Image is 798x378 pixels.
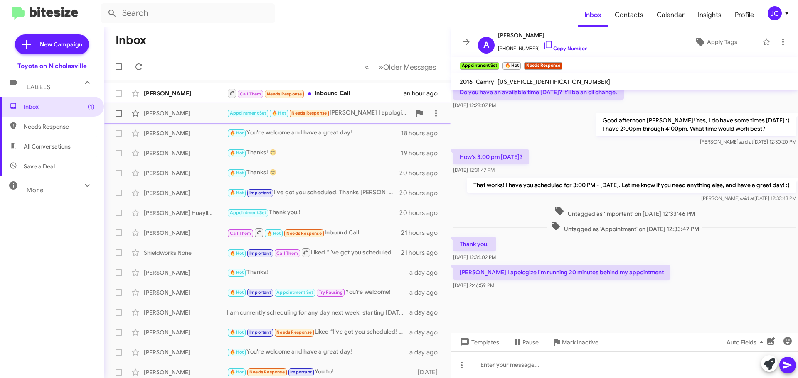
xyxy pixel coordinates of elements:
[399,169,444,177] div: 20 hours ago
[144,109,227,117] div: [PERSON_NAME]
[227,268,409,277] div: Thanks!
[88,102,94,111] span: (1)
[230,329,244,335] span: 🔥 Hot
[230,150,244,156] span: 🔥 Hot
[290,369,312,375] span: Important
[230,369,244,375] span: 🔥 Hot
[144,149,227,157] div: [PERSON_NAME]
[27,83,51,91] span: Labels
[401,149,444,157] div: 19 hours ago
[578,3,608,27] a: Inbox
[276,329,312,335] span: Needs Response
[547,221,702,233] span: Untagged as 'Appointment' on [DATE] 12:33:47 PM
[608,3,650,27] a: Contacts
[276,290,313,295] span: Appointment Set
[227,347,409,357] div: You're welcome and have a great day!
[522,335,539,350] span: Pause
[17,62,87,70] div: Toyota on Nicholasville
[673,34,758,49] button: Apply Tags
[144,328,227,337] div: [PERSON_NAME]
[701,195,796,201] span: [PERSON_NAME] [DATE] 12:33:43 PM
[453,282,494,288] span: [DATE] 2:46:59 PM
[144,209,227,217] div: [PERSON_NAME] Huayllani-[PERSON_NAME]
[144,368,227,376] div: [PERSON_NAME]
[116,34,146,47] h1: Inbox
[467,178,796,193] p: That works! I have you scheduled for 3:00 PM - [DATE]. Let me know if you need anything else, and...
[399,209,444,217] div: 20 hours ago
[383,63,436,72] span: Older Messages
[230,349,244,355] span: 🔥 Hot
[144,268,227,277] div: [PERSON_NAME]
[230,251,244,256] span: 🔥 Hot
[414,368,444,376] div: [DATE]
[401,129,444,137] div: 18 hours ago
[227,247,401,258] div: Liked “I've got you scheduled! Thanks Shieldworks, have a great day!”
[739,139,753,145] span: said at
[551,206,698,218] span: Untagged as 'Important' on [DATE] 12:33:46 PM
[453,254,496,260] span: [DATE] 12:36:02 PM
[453,149,529,164] p: How's 3:00 pm [DATE]?
[267,231,281,236] span: 🔥 Hot
[720,335,773,350] button: Auto Fields
[453,85,624,100] p: Do you have an available time [DATE]? It'll be an oil change.
[227,88,404,98] div: Inbound Call
[768,6,782,20] div: JC
[453,167,495,173] span: [DATE] 12:31:47 PM
[227,108,411,118] div: [PERSON_NAME] I apologize I'm running 20 minutes behind my appointment
[144,348,227,356] div: [PERSON_NAME]
[506,335,545,350] button: Pause
[249,329,271,335] span: Important
[249,251,271,256] span: Important
[144,169,227,177] div: [PERSON_NAME]
[227,148,401,158] div: Thanks! 😊
[409,308,444,317] div: a day ago
[144,288,227,297] div: [PERSON_NAME]
[728,3,761,27] a: Profile
[374,59,441,76] button: Next
[650,3,691,27] a: Calendar
[700,139,796,145] span: [PERSON_NAME] [DATE] 12:30:20 PM
[24,162,55,171] span: Save a Deal
[460,78,473,85] span: 2016
[451,335,506,350] button: Templates
[27,186,44,194] span: More
[240,91,261,97] span: Call Them
[230,110,266,116] span: Appointment Set
[360,59,374,76] button: Previous
[401,249,444,257] div: 21 hours ago
[409,268,444,277] div: a day ago
[227,168,399,178] div: Thanks! 😊
[707,34,737,49] span: Apply Tags
[727,335,766,350] span: Auto Fields
[144,189,227,197] div: [PERSON_NAME]
[230,130,244,136] span: 🔥 Hot
[24,102,94,111] span: Inbox
[230,290,244,295] span: 🔥 Hot
[498,40,587,53] span: [PHONE_NUMBER]
[144,229,227,237] div: [PERSON_NAME]
[365,62,369,72] span: «
[144,129,227,137] div: [PERSON_NAME]
[272,110,286,116] span: 🔥 Hot
[249,369,285,375] span: Needs Response
[227,288,409,297] div: You're welcome!
[286,231,322,236] span: Needs Response
[453,265,670,280] p: [PERSON_NAME] I apologize I'm running 20 minutes behind my appointment
[24,142,71,151] span: All Conversations
[691,3,728,27] a: Insights
[230,190,244,195] span: 🔥 Hot
[267,91,302,97] span: Needs Response
[740,195,754,201] span: said at
[24,122,94,131] span: Needs Response
[460,62,499,70] small: Appointment Set
[498,30,587,40] span: [PERSON_NAME]
[453,102,496,108] span: [DATE] 12:28:07 PM
[498,78,610,85] span: [US_VEHICLE_IDENTIFICATION_NUMBER]
[144,249,227,257] div: Shieldworks None
[483,39,489,52] span: A
[761,6,789,20] button: JC
[545,335,605,350] button: Mark Inactive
